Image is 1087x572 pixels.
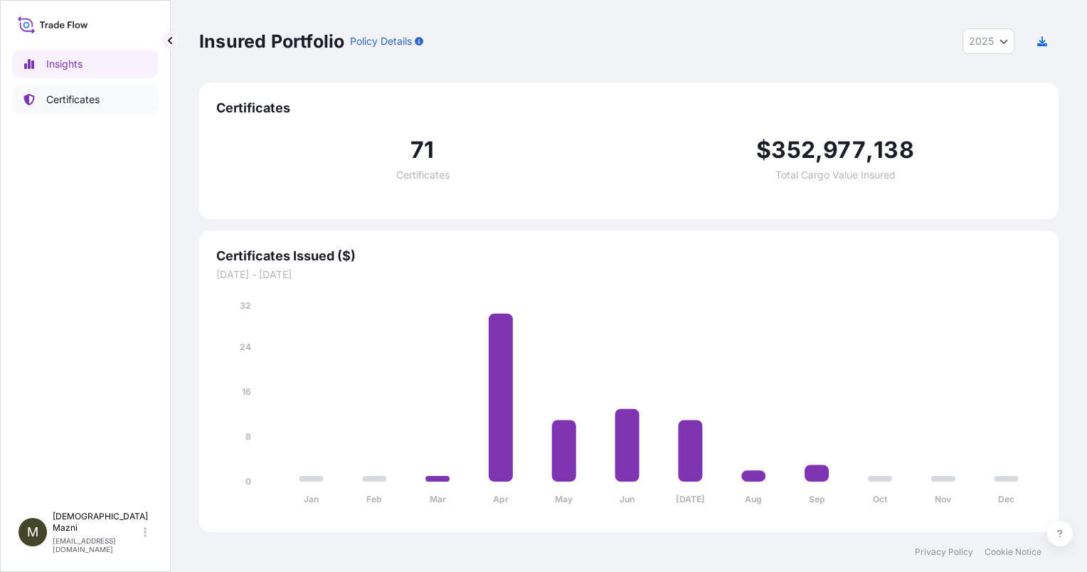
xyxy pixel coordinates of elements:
a: Insights [12,50,159,78]
tspan: Feb [366,494,382,504]
p: [DEMOGRAPHIC_DATA] Mazni [53,511,141,534]
tspan: Sep [809,494,825,504]
tspan: 16 [242,386,251,397]
tspan: Dec [998,494,1014,504]
tspan: Jun [620,494,635,504]
tspan: 24 [240,341,251,352]
p: Insights [46,57,83,71]
span: Total Cargo Value Insured [775,170,896,180]
span: 352 [771,139,815,161]
span: , [866,139,874,161]
tspan: 0 [245,476,251,487]
span: Certificates Issued ($) [216,248,1041,265]
tspan: May [555,494,573,504]
button: Year Selector [963,28,1014,54]
span: Certificates [396,170,450,180]
tspan: Mar [430,494,446,504]
span: [DATE] - [DATE] [216,268,1041,282]
a: Cookie Notice [985,546,1041,558]
span: 2025 [969,34,994,48]
span: 977 [823,139,866,161]
a: Certificates [12,85,159,114]
span: Certificates [216,100,1041,117]
tspan: 32 [240,300,251,311]
tspan: Oct [873,494,888,504]
tspan: Nov [935,494,952,504]
a: Privacy Policy [915,546,973,558]
tspan: Apr [493,494,509,504]
p: Certificates [46,92,100,107]
tspan: [DATE] [676,494,705,504]
tspan: Aug [745,494,762,504]
tspan: 8 [245,431,251,442]
p: [EMAIL_ADDRESS][DOMAIN_NAME] [53,536,141,554]
span: 71 [410,139,434,161]
span: 138 [874,139,914,161]
p: Insured Portfolio [199,30,344,53]
span: $ [756,139,771,161]
p: Policy Details [350,34,412,48]
span: , [815,139,823,161]
tspan: Jan [304,494,319,504]
span: M [27,525,38,539]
